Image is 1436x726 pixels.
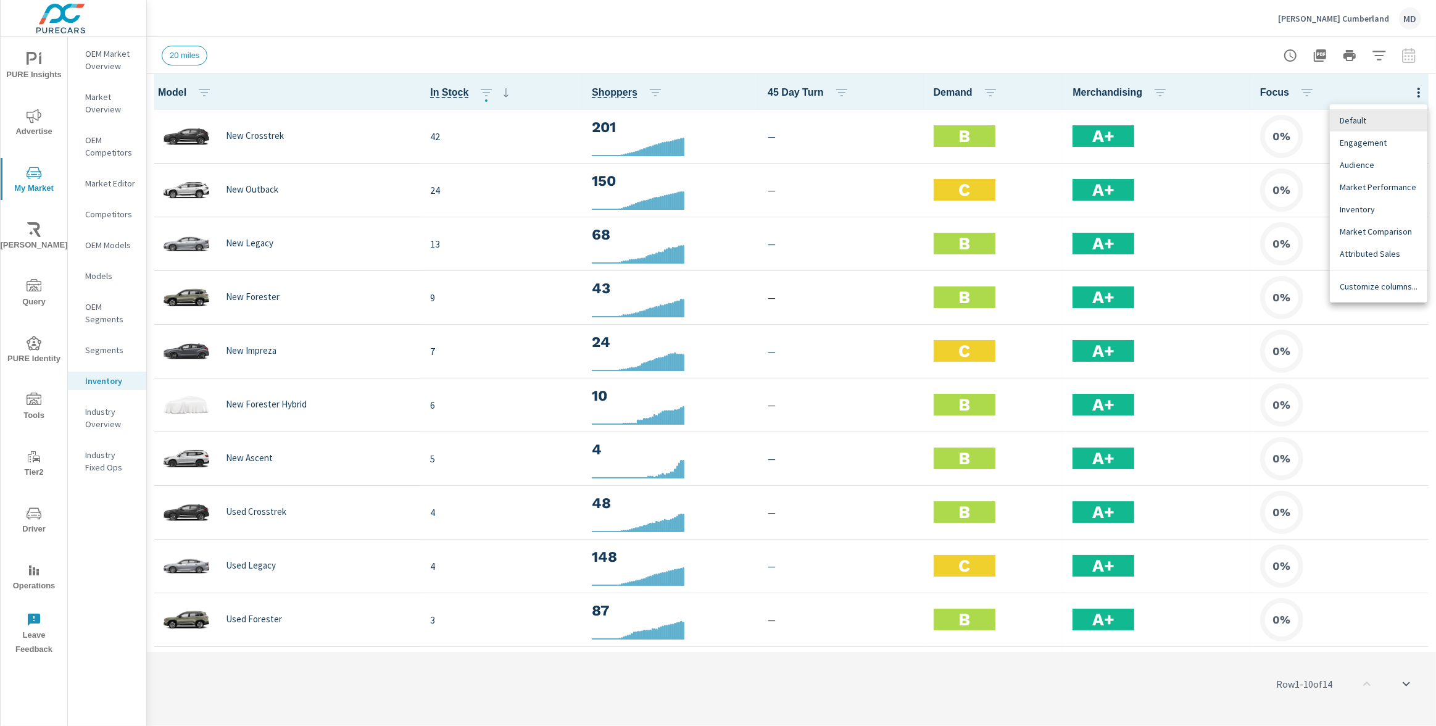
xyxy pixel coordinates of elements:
[1330,243,1427,265] div: Attributed Sales
[1330,109,1427,131] div: Default
[1330,220,1427,243] div: Market Comparison
[1340,248,1417,260] span: Attributed Sales
[1340,225,1417,238] span: Market Comparison
[1340,203,1417,215] span: Inventory
[1330,176,1427,198] div: Market Performance
[1330,275,1427,298] div: Customize columns...
[1340,159,1417,171] span: Audience
[1330,270,1427,302] nav: custom column set list
[1340,136,1417,149] span: Engagement
[1330,104,1427,270] nav: preset column set list
[1340,114,1417,127] span: Default
[1330,131,1427,154] div: Engagement
[1340,280,1417,293] span: Customize columns...
[1330,154,1427,176] div: Audience
[1330,198,1427,220] div: Inventory
[1340,181,1417,193] span: Market Performance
